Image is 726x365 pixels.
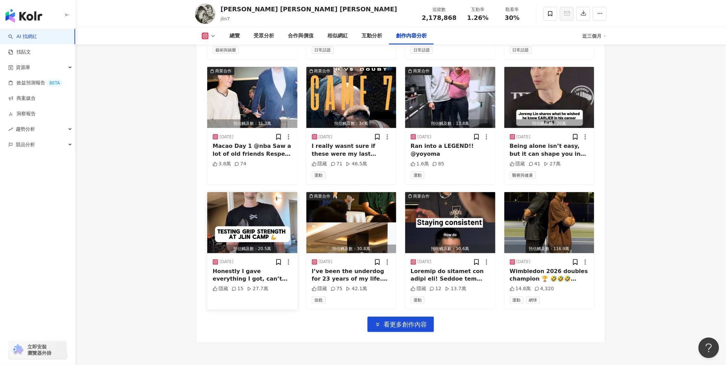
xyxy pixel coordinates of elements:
[411,46,433,54] span: 日常話題
[306,192,397,253] button: 商業合作預估觸及數：30.8萬
[331,161,343,167] div: 71
[505,14,519,21] span: 30%
[504,67,595,128] img: post-image
[312,285,327,292] div: 隱藏
[8,110,36,117] a: 洞察報告
[432,161,444,167] div: 85
[422,6,457,13] div: 追蹤數
[583,31,607,42] div: 近三個月
[445,285,466,292] div: 13.7萬
[510,161,525,167] div: 隱藏
[306,245,397,253] div: 預估觸及數：30.8萬
[411,172,424,179] span: 運動
[207,67,297,128] img: post-image
[504,245,595,253] div: 預估觸及數：116.9萬
[5,9,42,23] img: logo
[314,193,331,200] div: 商業合作
[422,14,457,21] span: 2,178,868
[213,268,292,283] div: Honestly I gave everything I got, can’t you tell? 老實說我已經盡力了 😅
[411,285,426,292] div: 隱藏
[207,67,297,128] button: 商業合作預估觸及數：31.3萬
[430,285,442,292] div: 12
[306,192,397,253] img: post-image
[213,142,292,158] div: Macao Day 1 @nba Saw a lot of old friends Respect to all these legends
[517,259,531,265] div: [DATE]
[411,296,424,304] span: 運動
[405,67,495,128] img: post-image
[327,32,348,40] div: 相似網紅
[312,296,326,304] span: 遊戲
[504,192,595,253] img: post-image
[220,134,234,140] div: [DATE]
[699,338,719,358] iframe: Help Scout Beacon - Open
[346,285,367,292] div: 42.1萬
[517,134,531,140] div: [DATE]
[16,121,35,137] span: 趨勢分析
[413,193,430,200] div: 商業合作
[362,32,382,40] div: 互動分析
[526,296,540,304] span: 網球
[9,341,67,359] a: chrome extension立即安裝 瀏覽器外掛
[510,172,536,179] span: 醫療與健康
[510,142,589,158] div: Being alone isn’t easy, but it can shape you in the right ways. Some of my biggest growth came fr...
[312,161,327,167] div: 隱藏
[346,161,367,167] div: 46.5萬
[220,259,234,265] div: [DATE]
[306,119,397,128] div: 預估觸及數：34萬
[8,80,62,86] a: 效益預測報告BETA
[418,134,432,140] div: [DATE]
[254,32,274,40] div: 受眾分析
[331,285,343,292] div: 75
[465,6,491,13] div: 互動率
[405,67,495,128] button: 商業合作預估觸及數：13.8萬
[312,46,334,54] span: 日常話題
[207,192,297,253] button: 預估觸及數：20.5萬
[234,161,246,167] div: 74
[411,142,490,158] div: Ran into a LEGEND!! @yoyoma
[529,161,541,167] div: 41
[312,142,391,158] div: I really wasnt sure if these were my last basketball games ever. But I knew [DEMOGRAPHIC_DATA] wa...
[312,268,391,283] div: I’ve been the underdog for 23 years of my life. Now that I’m stepping away from the game, the que...
[384,321,427,328] span: 看更多創作內容
[8,127,13,132] span: rise
[306,67,397,128] img: post-image
[405,245,495,253] div: 預估觸及數：10.6萬
[16,137,35,152] span: 競品分析
[504,119,595,128] div: 預估觸及數：20萬
[510,268,589,283] div: Wimbledon 2026 doubles champion 🏆 🤣🤣🤣 @jlin7
[213,285,228,292] div: 隱藏
[213,161,231,167] div: 3.8萬
[230,32,240,40] div: 總覽
[504,67,595,128] button: 預估觸及數：20萬
[411,161,429,167] div: 1.6萬
[27,344,51,356] span: 立即安裝 瀏覽器外掛
[207,119,297,128] div: 預估觸及數：31.3萬
[8,33,37,40] a: searchAI 找網紅
[232,285,244,292] div: 15
[510,285,531,292] div: 14.8萬
[411,268,490,283] div: Loremip do sitamet con adipi eli! Seddoe tem INCI UtlaBor etdo M ali eni adminimveni qu nos exer ...
[8,95,36,102] a: 商案媒合
[314,68,331,74] div: 商業合作
[405,192,495,253] button: 商業合作預估觸及數：10.6萬
[510,46,532,54] span: 日常話題
[11,344,24,355] img: chrome extension
[221,5,397,13] div: [PERSON_NAME] [PERSON_NAME] [PERSON_NAME]
[319,134,333,140] div: [DATE]
[405,119,495,128] div: 預估觸及數：13.8萬
[215,68,232,74] div: 商業合作
[367,317,434,332] button: 看更多創作內容
[207,192,297,253] img: post-image
[247,285,268,292] div: 27.7萬
[413,68,430,74] div: 商業合作
[306,67,397,128] button: 商業合作預估觸及數：34萬
[535,285,554,292] div: 4,320
[8,49,31,56] a: 找貼文
[504,192,595,253] button: 預估觸及數：116.9萬
[319,259,333,265] div: [DATE]
[195,3,215,24] img: KOL Avatar
[207,245,297,253] div: 預估觸及數：20.5萬
[396,32,427,40] div: 創作內容分析
[510,296,524,304] span: 運動
[499,6,525,13] div: 觀看率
